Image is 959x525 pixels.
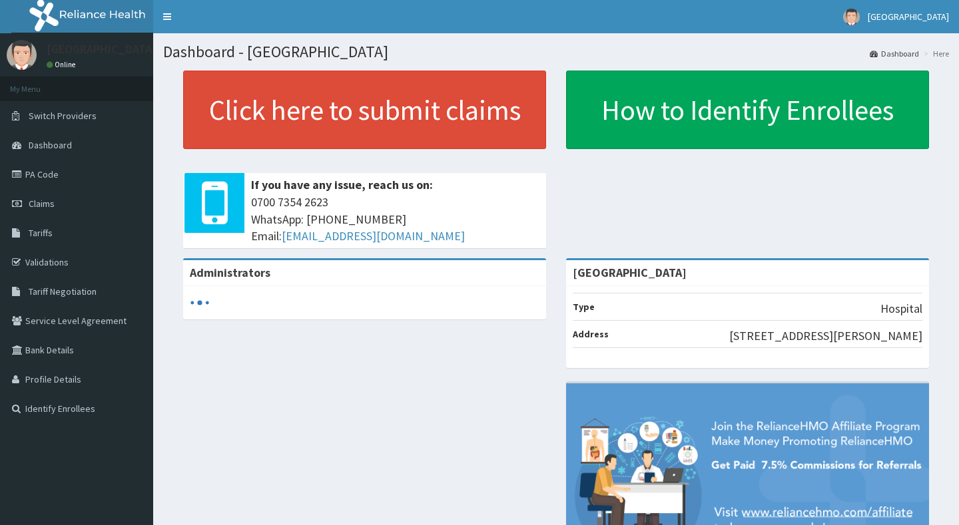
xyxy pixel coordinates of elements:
span: Claims [29,198,55,210]
span: Dashboard [29,139,72,151]
b: Type [573,301,595,313]
span: Switch Providers [29,110,97,122]
b: Address [573,328,609,340]
p: [GEOGRAPHIC_DATA] [47,43,157,55]
img: User Image [843,9,860,25]
svg: audio-loading [190,293,210,313]
span: [GEOGRAPHIC_DATA] [868,11,949,23]
li: Here [920,48,949,59]
b: If you have any issue, reach us on: [251,177,433,192]
a: Dashboard [870,48,919,59]
span: Tariffs [29,227,53,239]
a: How to Identify Enrollees [566,71,929,149]
a: Online [47,60,79,69]
a: [EMAIL_ADDRESS][DOMAIN_NAME] [282,228,465,244]
b: Administrators [190,265,270,280]
span: 0700 7354 2623 WhatsApp: [PHONE_NUMBER] Email: [251,194,539,245]
span: Tariff Negotiation [29,285,97,297]
a: Click here to submit claims [183,71,546,149]
img: User Image [7,40,37,70]
strong: [GEOGRAPHIC_DATA] [573,265,687,280]
h1: Dashboard - [GEOGRAPHIC_DATA] [163,43,949,61]
p: Hospital [880,300,922,317]
p: [STREET_ADDRESS][PERSON_NAME] [729,327,922,345]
